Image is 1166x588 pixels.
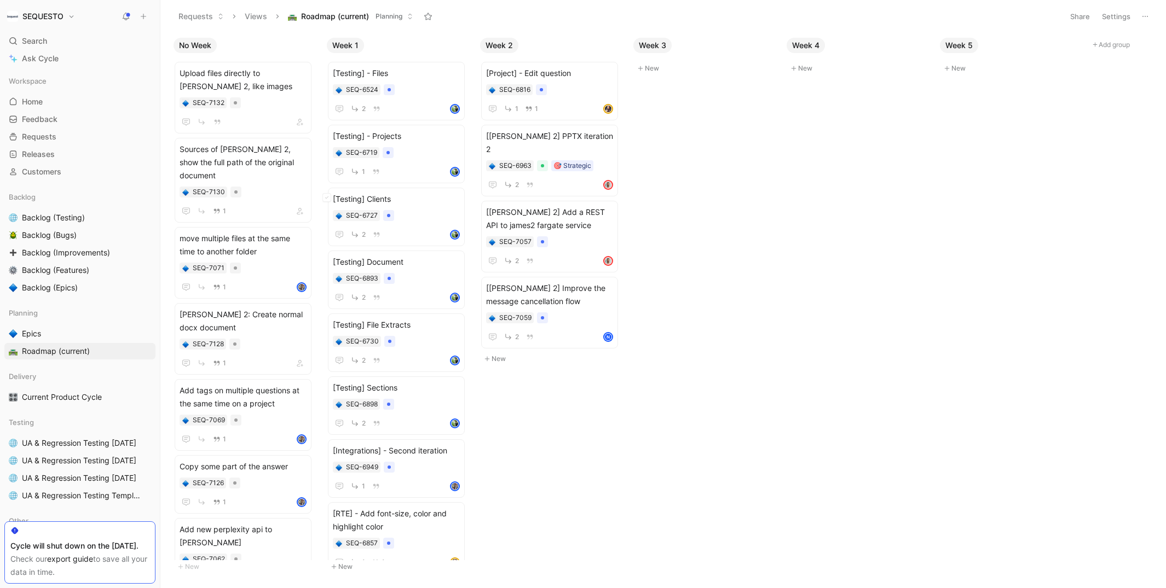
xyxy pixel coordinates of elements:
img: 🔷 [182,556,189,563]
img: 🔷 [336,339,342,345]
img: avatar [451,482,459,490]
span: 1 [382,559,385,566]
a: 🌐UA & Regression Testing [DATE] [4,470,155,486]
img: 🔷 [182,100,189,107]
span: 2 [362,357,366,364]
span: Ask Cycle [22,52,59,65]
img: avatar [451,558,459,566]
span: [[PERSON_NAME] 2] Add a REST API to james2 fargate service [486,206,613,232]
img: 🔷 [182,265,189,272]
div: Planning [4,305,155,321]
img: 🔷 [336,276,342,282]
button: 1 [348,555,367,569]
span: Home [22,96,43,107]
span: 1 [362,483,365,490]
button: 🔷 [488,238,496,246]
button: New [787,62,931,75]
button: No Week [174,38,217,53]
button: 🔷 [182,479,189,487]
a: 🛣️Roadmap (current) [4,343,155,359]
a: 🎛️Current Product Cycle [4,389,155,405]
span: Week 5 [945,40,973,51]
img: avatar [451,168,459,176]
span: 1 [223,360,226,366]
button: 🔷 [488,314,496,322]
button: 🔷 [335,337,343,345]
button: 2 [348,353,368,367]
button: 2 [348,416,368,430]
span: No Week [179,40,211,51]
div: SEQ-7071 [193,263,224,273]
button: 🔷 [335,149,343,156]
span: 1 [223,284,226,290]
span: move multiple files at the same time to another folder [180,232,307,258]
span: Backlog (Epics) [22,282,78,293]
div: 🔷 [335,275,343,282]
img: 🌐 [9,474,18,482]
span: [Integrations] - Second iteration [333,444,460,457]
div: SEQ-7128 [193,339,224,350]
a: [Testing] - Files2avatar [328,62,465,120]
img: avatar [451,231,459,238]
div: SEQ-6730 [346,336,379,347]
span: Planning [9,307,38,318]
span: 1 [362,559,365,566]
div: 🔷 [335,400,343,408]
a: export guide [47,554,93,563]
span: Backlog [9,191,36,202]
span: Feedback [22,114,57,125]
div: SEQ-6898 [346,399,378,410]
span: Add tags on multiple questions at the same time on a project [180,384,307,410]
a: 🌐Backlog (Testing) [4,209,155,226]
div: SEQ-7132 [193,97,224,108]
span: 1 [223,436,226,443]
a: [Testing] - Projects1avatar [328,125,465,183]
a: Home [4,94,155,110]
div: 🔷 [335,212,343,219]
img: ⚙️ [9,266,18,275]
a: ⚙️Backlog (Features) [4,262,155,278]
div: 🔷 [335,539,343,547]
button: 1 [211,433,228,445]
a: 🪲Backlog (Bugs) [4,227,155,243]
div: SEQ-6727 [346,210,378,221]
button: Week 5 [940,38,978,53]
button: 2 [501,330,521,344]
button: 🔷 [335,86,343,94]
button: 1 [523,103,540,115]
button: 1 [211,281,228,293]
div: 🔷 [335,463,343,471]
span: Current Product Cycle [22,392,102,403]
img: avatar [451,294,459,301]
span: Planning [376,11,402,22]
div: 🎯 Strategic [553,160,591,171]
a: [Testing] Sections2avatar [328,376,465,435]
div: 🔷 [182,99,189,107]
div: SEQ-7059 [499,312,532,323]
a: [Integrations] - Second iteration1avatar [328,439,465,498]
button: 🔷 [488,162,496,170]
span: Delivery [9,371,36,382]
a: Releases [4,146,155,162]
div: Check our to save all your data in time. [10,552,149,579]
span: 1 [535,106,538,112]
button: 1 [211,357,228,369]
button: Week 1 [327,38,364,53]
span: Add new perplexity api to [PERSON_NAME] [180,523,307,549]
button: 2 [348,228,368,241]
img: avatar [451,420,459,427]
a: Upload files directly to [PERSON_NAME] 2, like images [175,62,311,133]
span: Testing [9,417,34,428]
img: 🔷 [336,87,342,94]
span: Copy some part of the answer [180,460,307,473]
div: 🔷 [488,86,496,94]
img: avatar [604,105,612,113]
div: SEQ-7126 [193,478,224,488]
span: [Testing] - Files [333,67,460,80]
span: [Testing] File Extracts [333,318,460,331]
div: SEQ-7057 [499,236,532,247]
span: 2 [362,294,366,301]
